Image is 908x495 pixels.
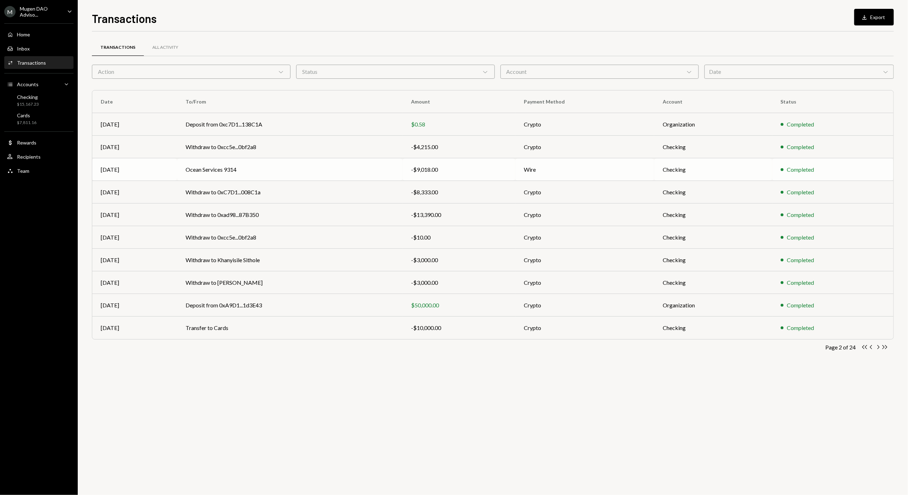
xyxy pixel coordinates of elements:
div: [DATE] [101,324,169,332]
td: Withdraw to 0xad98...87B350 [177,204,403,226]
td: Crypto [515,317,654,339]
th: Account [654,90,772,113]
button: Export [854,9,894,25]
th: Status [772,90,894,113]
div: Page 2 of 24 [825,344,856,350]
a: Home [4,28,74,41]
a: Rewards [4,136,74,149]
div: M [4,6,16,17]
a: Recipients [4,150,74,163]
th: Payment Method [515,90,654,113]
div: -$4,215.00 [411,143,507,151]
td: Checking [654,158,772,181]
div: Rewards [17,140,36,146]
a: Cards$7,811.16 [4,110,74,127]
th: To/From [177,90,403,113]
a: Accounts [4,78,74,90]
div: Accounts [17,81,39,87]
div: [DATE] [101,211,169,219]
td: Withdraw to [PERSON_NAME] [177,271,403,294]
div: Completed [787,233,814,242]
td: Crypto [515,226,654,249]
div: Status [296,65,495,79]
a: Transactions [4,56,74,69]
td: Crypto [515,294,654,317]
td: Checking [654,204,772,226]
td: Organization [654,113,772,136]
div: -$9,018.00 [411,165,507,174]
th: Date [92,90,177,113]
div: [DATE] [101,278,169,287]
div: $0.58 [411,120,507,129]
div: Transactions [17,60,46,66]
div: Completed [787,143,814,151]
td: Crypto [515,181,654,204]
div: Completed [787,301,814,310]
div: Inbox [17,46,30,52]
td: Crypto [515,271,654,294]
td: Ocean Services 9314 [177,158,403,181]
div: Team [17,168,29,174]
td: Organization [654,294,772,317]
div: Completed [787,324,814,332]
td: Crypto [515,136,654,158]
td: Crypto [515,113,654,136]
td: Wire [515,158,654,181]
td: Checking [654,226,772,249]
th: Amount [403,90,515,113]
td: Checking [654,249,772,271]
div: Completed [787,120,814,129]
div: [DATE] [101,233,169,242]
a: Checking$15,167.23 [4,92,74,109]
div: Date [704,65,894,79]
div: $15,167.23 [17,101,39,107]
div: Home [17,31,30,37]
div: Completed [787,256,814,264]
div: Cards [17,112,36,118]
div: Action [92,65,291,79]
div: -$3,000.00 [411,256,507,264]
td: Checking [654,181,772,204]
a: All Activity [144,39,187,57]
div: [DATE] [101,301,169,310]
td: Crypto [515,249,654,271]
div: -$10,000.00 [411,324,507,332]
td: Checking [654,271,772,294]
td: Withdraw to Khanyisile Sithole [177,249,403,271]
td: Withdraw to 0xcc5e...0bf2a8 [177,136,403,158]
div: -$8,333.00 [411,188,507,196]
td: Transfer to Cards [177,317,403,339]
div: Checking [17,94,39,100]
div: [DATE] [101,143,169,151]
div: $50,000.00 [411,301,507,310]
div: -$13,390.00 [411,211,507,219]
td: Deposit from 0xA9D1...1d3E43 [177,294,403,317]
div: Transactions [100,45,135,51]
td: Checking [654,136,772,158]
div: Mugen DAO Adviso... [20,6,61,18]
a: Team [4,164,74,177]
div: [DATE] [101,188,169,196]
h1: Transactions [92,11,157,25]
div: Completed [787,278,814,287]
div: All Activity [152,45,178,51]
td: Withdraw to 0xC7D1...008C1a [177,181,403,204]
a: Transactions [92,39,144,57]
div: [DATE] [101,120,169,129]
div: Completed [787,188,814,196]
div: [DATE] [101,256,169,264]
div: -$10.00 [411,233,507,242]
div: [DATE] [101,165,169,174]
td: Withdraw to 0xcc5e...0bf2a8 [177,226,403,249]
div: $7,811.16 [17,120,36,126]
div: -$3,000.00 [411,278,507,287]
div: Completed [787,211,814,219]
div: Account [500,65,699,79]
td: Checking [654,317,772,339]
td: Crypto [515,204,654,226]
td: Deposit from 0xc7D1...138C1A [177,113,403,136]
a: Inbox [4,42,74,55]
div: Completed [787,165,814,174]
div: Recipients [17,154,41,160]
